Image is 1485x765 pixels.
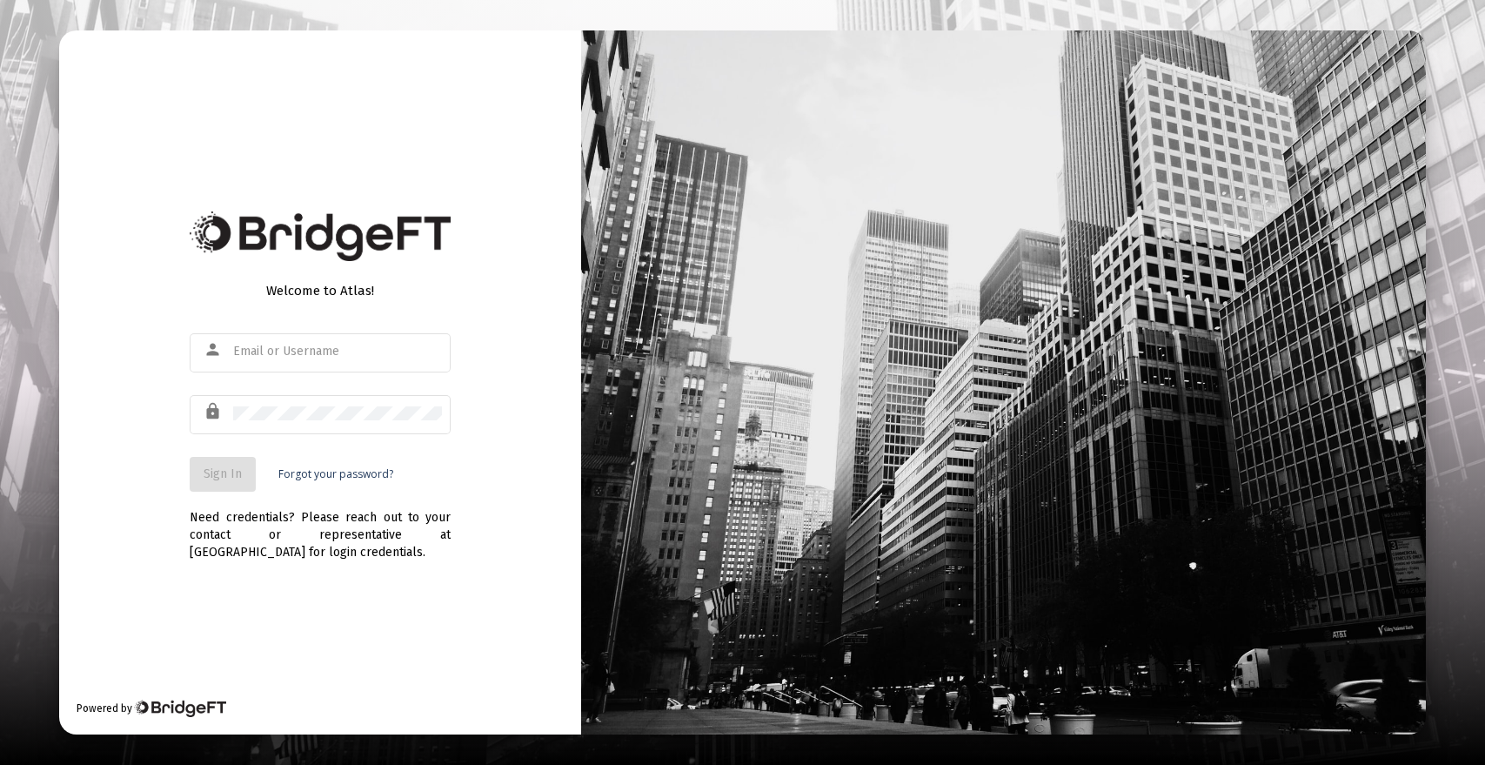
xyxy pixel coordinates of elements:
mat-icon: person [204,339,224,360]
div: Welcome to Atlas! [190,282,451,299]
button: Sign In [190,457,256,492]
div: Need credentials? Please reach out to your contact or representative at [GEOGRAPHIC_DATA] for log... [190,492,451,561]
img: Bridge Financial Technology Logo [190,211,451,261]
mat-icon: lock [204,401,224,422]
span: Sign In [204,466,242,481]
div: Powered by [77,700,225,717]
img: Bridge Financial Technology Logo [134,700,225,717]
input: Email or Username [233,345,442,359]
a: Forgot your password? [278,466,393,483]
